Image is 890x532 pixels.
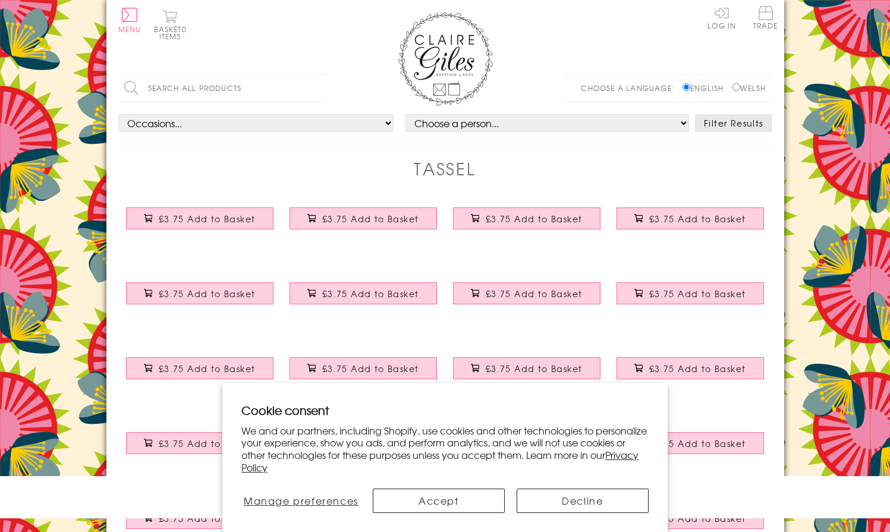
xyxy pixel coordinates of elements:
[290,282,437,304] button: £3.75 Add to Basket
[159,213,256,225] span: £3.75 Add to Basket
[322,213,419,225] span: £3.75 Add to Basket
[159,288,256,300] span: £3.75 Add to Basket
[118,423,282,474] a: Thank You Teaching Assistant Card, Rosette, Embellished with a colourful tassel £3.75 Add to Basket
[617,432,764,454] button: £3.75 Add to Basket
[118,199,282,250] a: Birthday Card, Dab Man, One of a Kind, Embellished with a colourful tassel £3.75 Add to Basket
[649,288,746,300] span: £3.75 Add to Basket
[649,437,746,449] span: £3.75 Add to Basket
[159,437,256,449] span: £3.75 Add to Basket
[241,489,360,513] button: Manage preferences
[683,83,729,93] label: English
[732,83,740,91] input: Welsh
[649,213,746,225] span: £3.75 Add to Basket
[581,83,680,93] p: Choose a language:
[118,8,141,33] button: Menu
[414,156,476,181] h1: Tassel
[126,207,273,229] button: £3.75 Add to Basket
[398,12,493,106] img: Claire Giles Greetings Cards
[118,24,141,34] span: Menu
[453,282,600,304] button: £3.75 Add to Basket
[290,207,437,229] button: £3.75 Add to Basket
[159,512,256,524] span: £3.75 Add to Basket
[617,207,764,229] button: £3.75 Add to Basket
[732,83,766,93] label: Welsh
[683,83,690,91] input: English
[322,363,419,374] span: £3.75 Add to Basket
[118,348,282,399] a: Wedding Congratulations Card, Flowers Heart, Embellished with a colourful tassel £3.75 Add to Basket
[445,348,609,399] a: Thank You Teacher Card, Trophy, Embellished with a colourful tassel £3.75 Add to Basket
[290,357,437,379] button: £3.75 Add to Basket
[241,402,649,418] h2: Cookie consent
[126,282,273,304] button: £3.75 Add to Basket
[453,207,600,229] button: £3.75 Add to Basket
[241,424,649,474] p: We and our partners, including Shopify, use cookies and other technologies to personalize your ex...
[126,432,273,454] button: £3.75 Add to Basket
[241,448,639,474] a: Privacy Policy
[118,75,326,102] input: Search all products
[154,10,187,40] button: Basket0 items
[695,114,772,132] button: Filter Results
[453,357,600,379] button: £3.75 Add to Basket
[445,199,609,250] a: Birthday Card, Butterfly Wreath, Embellished with a colourful tassel £3.75 Add to Basket
[282,348,445,399] a: Good Luck Exams Card, Rainbow, Embellished with a colourful tassel £3.75 Add to Basket
[753,6,778,29] span: Trade
[282,199,445,250] a: Birthday Card, Paperchain Girls, Embellished with a colourful tassel £3.75 Add to Basket
[445,273,609,325] a: Birthday Card, Bomb, You're the Bomb, Embellished with a colourful tassel £3.75 Add to Basket
[159,363,256,374] span: £3.75 Add to Basket
[753,6,778,32] a: Trade
[609,273,772,325] a: Engagement Card, Heart in Stars, Wedding, Embellished with a colourful tassel £3.75 Add to Basket
[118,273,282,325] a: Birthday Card, Spring Flowers, Embellished with a colourful tassel £3.75 Add to Basket
[486,363,583,374] span: £3.75 Add to Basket
[517,489,649,513] button: Decline
[707,6,736,29] a: Log In
[617,357,764,379] button: £3.75 Add to Basket
[159,24,187,42] span: 0 items
[649,512,746,524] span: £3.75 Add to Basket
[609,348,772,399] a: Thank You Teacher Card, Medal & Books, Embellished with a colourful tassel £3.75 Add to Basket
[126,357,273,379] button: £3.75 Add to Basket
[282,273,445,325] a: Birthday Card, Unicorn, Fabulous You, Embellished with a colourful tassel £3.75 Add to Basket
[609,199,772,250] a: Birthday Card, Ice Lollies, Cool Birthday, Embellished with a colourful tassel £3.75 Add to Basket
[315,75,326,102] input: Search
[373,489,505,513] button: Accept
[609,423,772,474] a: Christmas Card, Bauble and Pine, Tassel Embellished £3.75 Add to Basket
[322,288,419,300] span: £3.75 Add to Basket
[486,213,583,225] span: £3.75 Add to Basket
[649,363,746,374] span: £3.75 Add to Basket
[244,493,358,508] span: Manage preferences
[486,288,583,300] span: £3.75 Add to Basket
[617,282,764,304] button: £3.75 Add to Basket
